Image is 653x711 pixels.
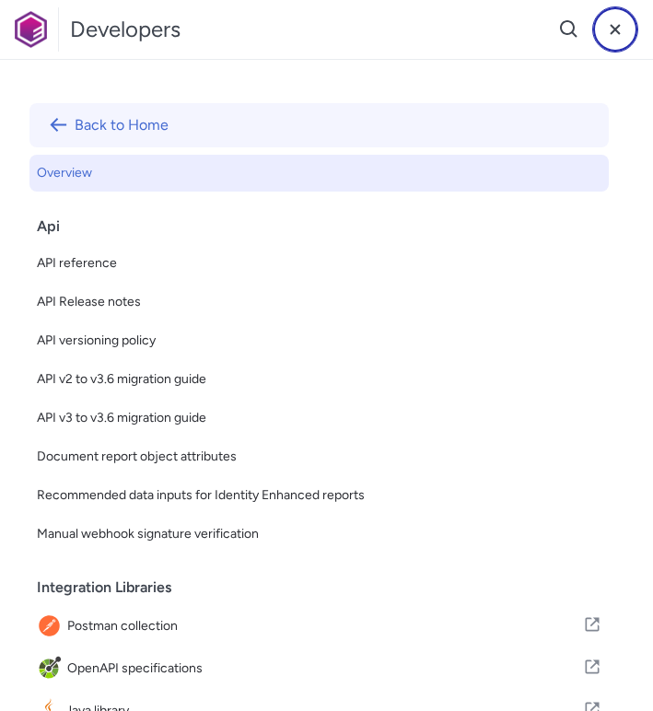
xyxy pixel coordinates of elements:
span: API v2 to v3.6 migration guide [37,368,601,390]
img: Onfido Logo [15,11,47,48]
a: Back to Home [29,103,609,147]
span: API v3 to v3.6 migration guide [37,407,601,429]
span: Document report object attributes [37,446,601,468]
img: IconOpenAPI specifications [37,656,67,682]
svg: Close menu navigation button [604,18,626,41]
div: Integration Libraries [37,569,616,606]
button: Close menu navigation button [592,6,638,52]
span: Overview [37,162,601,184]
a: Manual webhook signature verification [29,516,609,553]
div: Api [37,208,616,245]
a: API versioning policy [29,322,609,359]
span: API versioning policy [37,330,601,352]
a: Document report object attributes [29,438,609,475]
a: Overview [29,155,609,192]
span: OpenAPI specifications [67,656,583,682]
h1: Developers [70,15,181,44]
button: Open search button [546,6,592,52]
span: Manual webhook signature verification [37,523,601,545]
span: API Release notes [37,291,601,313]
a: API v2 to v3.6 migration guide [29,361,609,398]
span: Postman collection [67,613,583,639]
a: IconPostman collectionPostman collection [29,606,609,647]
a: API v3 to v3.6 migration guide [29,400,609,437]
a: API Release notes [29,284,609,321]
span: API reference [37,252,601,274]
a: Recommended data inputs for Identity Enhanced reports [29,477,609,514]
a: API reference [29,245,609,282]
span: Recommended data inputs for Identity Enhanced reports [37,484,601,507]
img: IconPostman collection [37,613,67,639]
svg: Open search button [558,18,580,41]
a: IconOpenAPI specificationsOpenAPI specifications [29,648,609,689]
